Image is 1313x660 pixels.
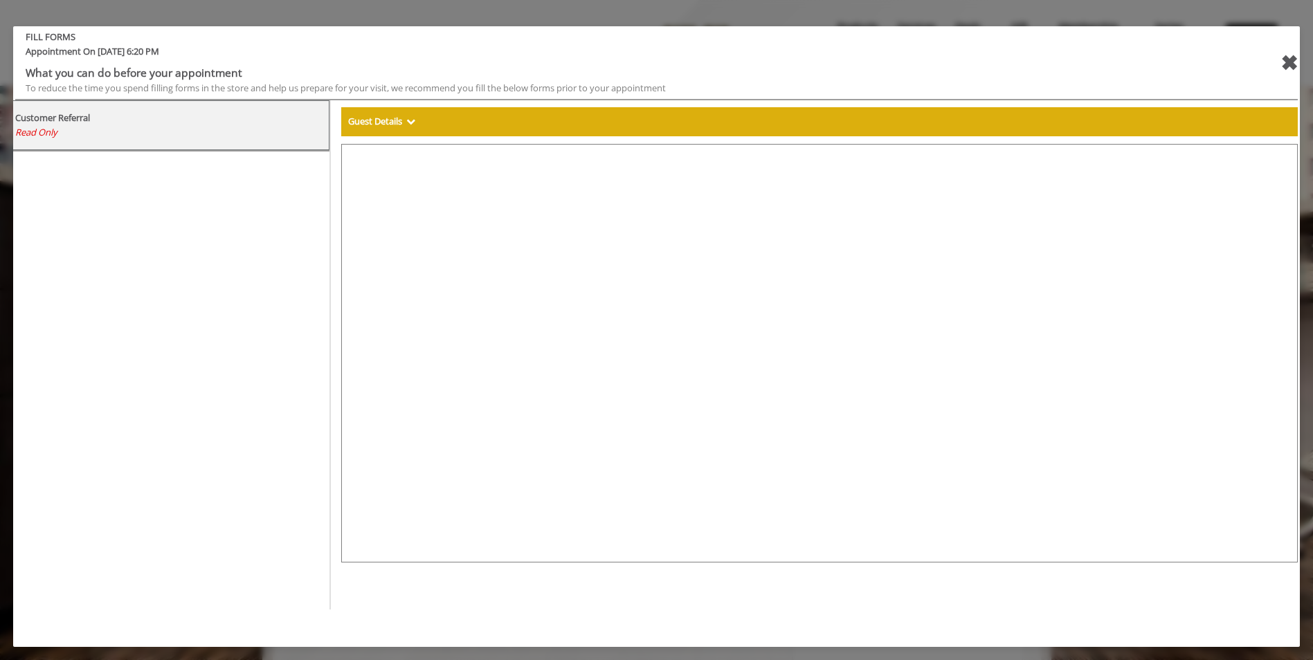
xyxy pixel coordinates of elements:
[26,81,1179,95] div: To reduce the time you spend filling forms in the store and help us prepare for your visit, we re...
[341,107,1298,136] div: Guest Details Show
[26,65,242,80] b: What you can do before your appointment
[341,144,1298,562] iframe: formsViewWeb
[15,126,57,138] span: Read Only
[15,111,90,124] b: Customer Referral
[15,44,1189,64] span: Appointment On [DATE] 6:20 PM
[406,115,415,127] span: Show
[1280,46,1298,80] div: close forms
[15,30,1189,44] b: FILL FORMS
[348,115,402,127] b: Guest Details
